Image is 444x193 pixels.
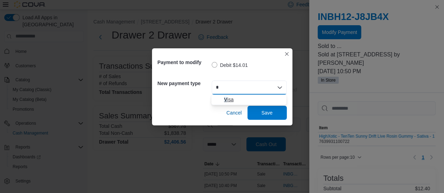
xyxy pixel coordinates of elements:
[211,95,286,105] button: Visa
[226,109,242,116] span: Cancel
[247,106,287,120] button: Save
[158,55,210,69] h5: Payment to modify
[277,85,283,90] button: Close list of options
[224,106,245,120] button: Cancel
[212,61,248,69] label: Debit $14.01
[261,109,273,116] span: Save
[211,95,286,105] div: Choose from the following options
[158,76,210,90] h5: New payment type
[283,50,291,58] button: Closes this modal window
[216,83,219,92] input: Accessible screen reader label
